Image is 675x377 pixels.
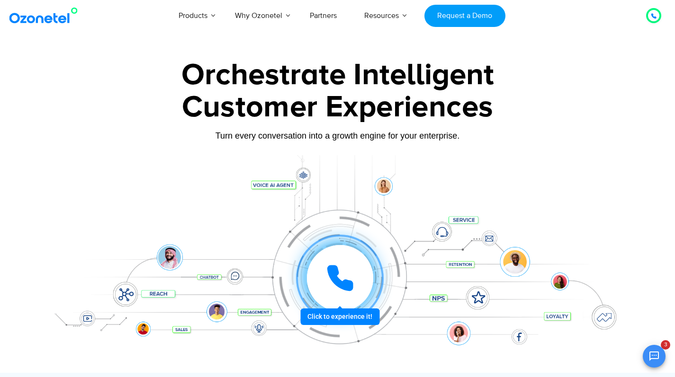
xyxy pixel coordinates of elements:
[424,5,505,27] a: Request a Demo
[643,345,666,368] button: Open chat
[661,340,670,350] span: 3
[42,131,634,141] div: Turn every conversation into a growth engine for your enterprise.
[42,60,634,90] div: Orchestrate Intelligent
[42,85,634,130] div: Customer Experiences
